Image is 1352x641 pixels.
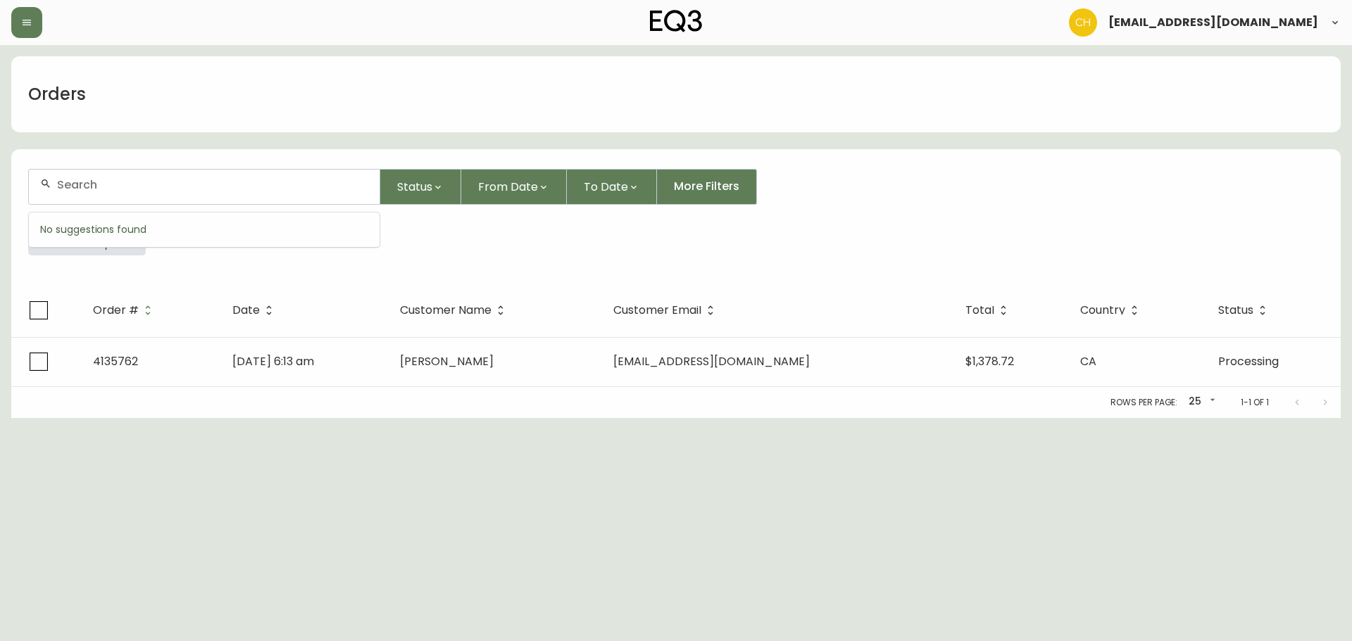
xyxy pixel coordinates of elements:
[1080,353,1096,369] span: CA
[965,304,1013,317] span: Total
[478,178,538,196] span: From Date
[613,304,720,317] span: Customer Email
[1080,304,1144,317] span: Country
[93,304,157,317] span: Order #
[400,306,492,315] span: Customer Name
[613,306,701,315] span: Customer Email
[93,306,139,315] span: Order #
[232,353,314,369] span: [DATE] 6:13 am
[1241,396,1269,409] p: 1-1 of 1
[613,353,810,369] span: [EMAIL_ADDRESS][DOMAIN_NAME]
[1218,306,1253,315] span: Status
[965,306,994,315] span: Total
[567,169,657,205] button: To Date
[1080,306,1125,315] span: Country
[400,353,494,369] span: [PERSON_NAME]
[461,169,567,205] button: From Date
[380,169,461,205] button: Status
[1110,396,1177,409] p: Rows per page:
[93,353,138,369] span: 4135762
[28,82,86,106] h1: Orders
[965,353,1014,369] span: $1,378.72
[1183,391,1218,414] div: 25
[1108,17,1318,28] span: [EMAIL_ADDRESS][DOMAIN_NAME]
[1218,304,1272,317] span: Status
[57,178,368,191] input: Search
[400,304,510,317] span: Customer Name
[650,10,702,32] img: logo
[1218,353,1279,369] span: Processing
[674,179,739,194] span: More Filters
[1069,8,1097,37] img: 6288462cea190ebb98a2c2f3c744dd7e
[584,178,628,196] span: To Date
[29,212,380,247] div: No suggestions found
[232,306,260,315] span: Date
[232,304,278,317] span: Date
[397,178,432,196] span: Status
[657,169,757,205] button: More Filters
